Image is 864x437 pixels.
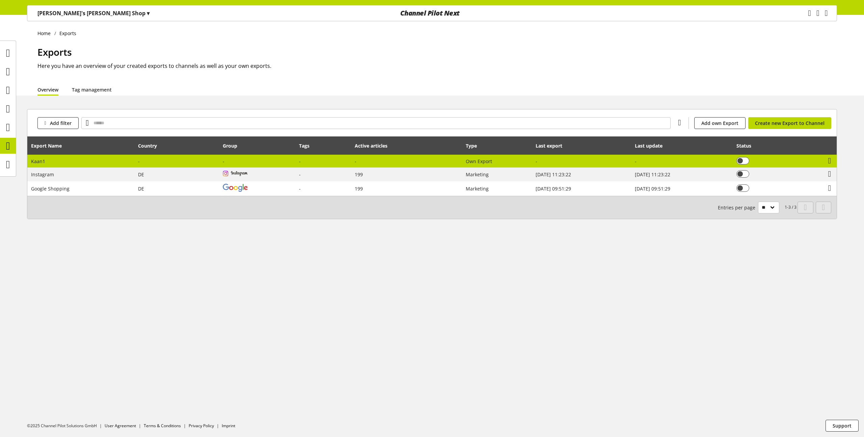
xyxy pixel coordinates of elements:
[147,9,150,17] span: ▾
[833,422,852,429] span: Support
[27,5,837,21] nav: main navigation
[37,30,54,37] a: Home
[736,142,758,149] div: Status
[635,185,670,192] span: [DATE] 09:51:29
[31,171,54,178] span: Instagram
[635,171,670,178] span: [DATE] 11:23:22
[355,171,363,178] span: 199
[27,423,105,429] li: ©2025 Channel Pilot Solutions GmbH
[37,117,79,129] button: Add filter
[31,185,70,192] span: Google Shopping
[299,158,301,164] span: -
[72,86,112,93] a: Tag management
[355,142,394,149] div: Active articles
[355,185,363,192] span: 199
[299,142,309,149] div: Tags
[138,171,144,178] span: Germany
[718,204,758,211] span: Entries per page
[748,117,831,129] a: Create new Export to Channel
[31,158,45,164] span: Kaan1
[138,185,144,192] span: Germany
[138,158,140,164] span: -
[189,423,214,429] a: Privacy Policy
[222,423,235,429] a: Imprint
[536,142,569,149] div: Last export
[466,142,484,149] div: Type
[826,420,859,432] button: Support
[466,171,489,178] span: Marketing
[31,142,69,149] div: Export Name
[701,120,738,127] span: Add own Export
[718,202,796,213] small: 1-3 / 3
[466,158,492,164] span: Own Export
[144,423,181,429] a: Terms & Conditions
[355,158,356,164] span: -
[138,142,164,149] div: Country
[223,142,244,149] div: Group
[37,46,72,58] span: Exports
[694,117,746,129] a: Add own Export
[536,185,571,192] span: [DATE] 09:51:29
[299,171,301,178] span: -
[37,86,58,93] a: Overview
[37,62,837,70] h2: Here you have an overview of your created exports to channels as well as your own exports.
[50,120,72,127] span: Add filter
[755,120,825,127] span: Create new Export to Channel
[223,184,248,192] img: google
[105,423,136,429] a: User Agreement
[536,171,571,178] span: [DATE] 11:23:22
[635,142,669,149] div: Last update
[466,185,489,192] span: Marketing
[37,9,150,17] p: [PERSON_NAME]'s [PERSON_NAME] Shop
[299,185,301,192] span: -
[223,171,248,176] img: instagram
